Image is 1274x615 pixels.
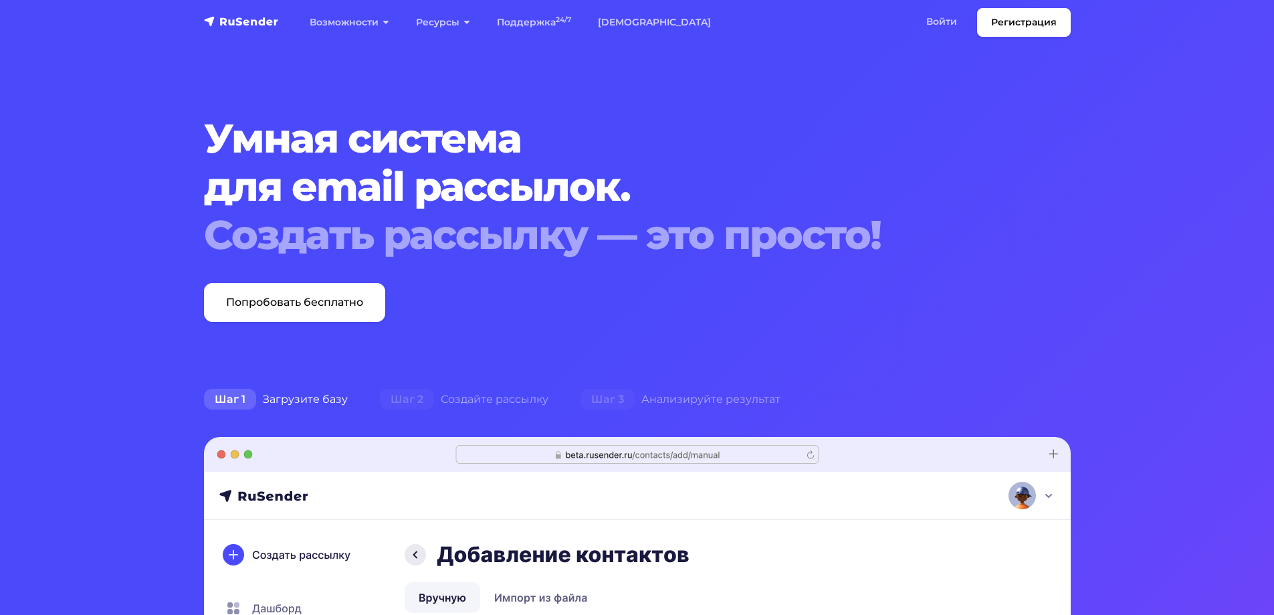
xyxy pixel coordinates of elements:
[403,9,484,36] a: Ресурсы
[913,8,970,35] a: Войти
[204,211,997,259] div: Создать рассылку — это просто!
[296,9,403,36] a: Возможности
[585,9,724,36] a: [DEMOGRAPHIC_DATA]
[364,386,564,413] div: Создайте рассылку
[564,386,797,413] div: Анализируйте результат
[204,389,256,410] span: Шаг 1
[484,9,585,36] a: Поддержка24/7
[977,8,1071,37] a: Регистрация
[204,114,997,259] h1: Умная система для email рассылок.
[380,389,434,410] span: Шаг 2
[204,283,385,322] a: Попробовать бесплатно
[204,15,279,28] img: RuSender
[580,389,635,410] span: Шаг 3
[556,15,571,24] sup: 24/7
[188,386,364,413] div: Загрузите базу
